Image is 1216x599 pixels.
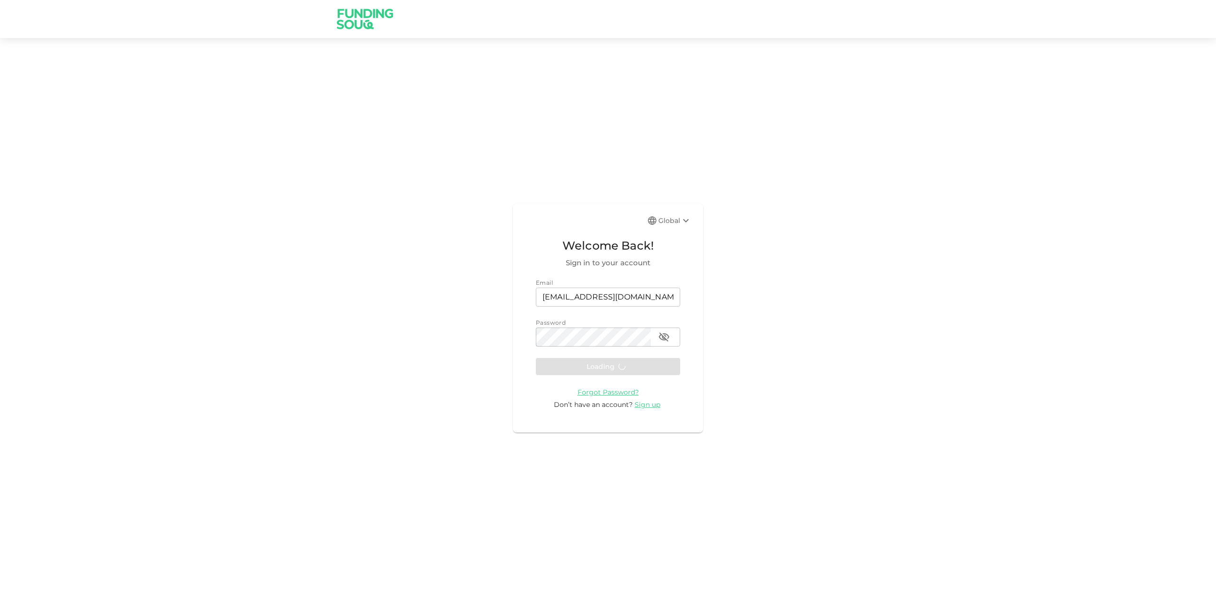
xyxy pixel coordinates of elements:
[536,279,553,286] span: Email
[536,328,651,347] input: password
[578,388,639,396] span: Forgot Password?
[536,257,680,269] span: Sign in to your account
[536,237,680,255] span: Welcome Back!
[536,319,566,326] span: Password
[536,288,680,307] input: email
[554,400,633,409] span: Don’t have an account?
[658,215,692,226] div: Global
[578,387,639,396] a: Forgot Password?
[635,400,660,409] span: Sign up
